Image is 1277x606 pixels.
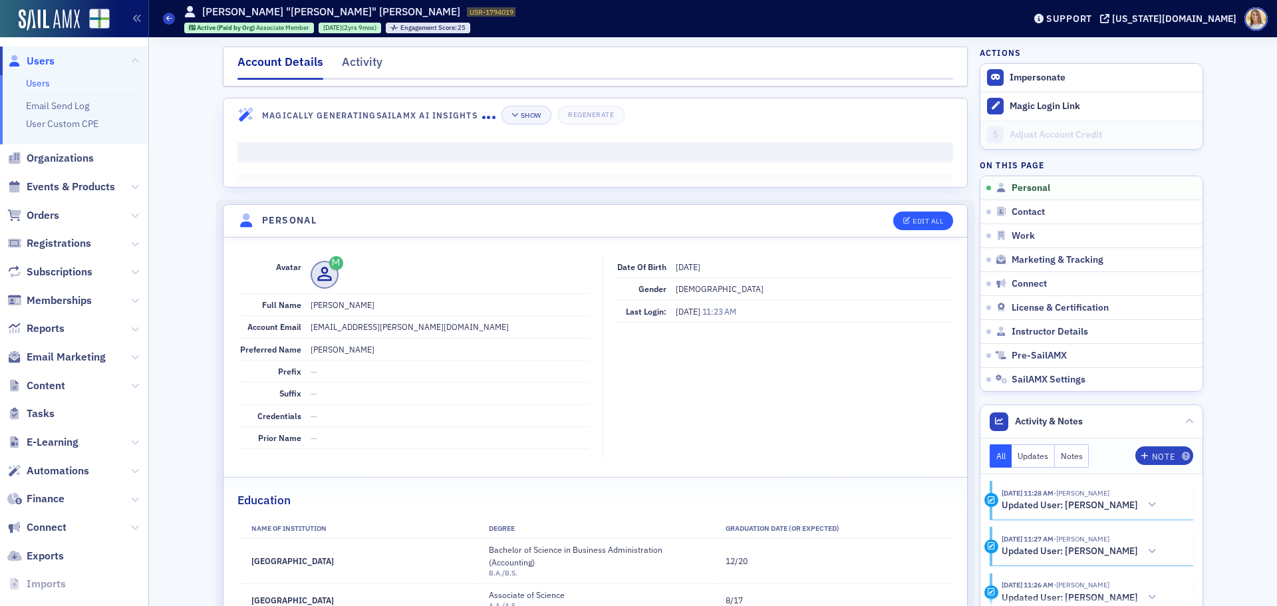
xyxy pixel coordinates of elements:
span: Work [1012,230,1035,242]
span: Engagement Score : [400,23,458,32]
time: 9/26/2025 11:28 AM [1002,488,1054,498]
span: — [311,432,317,443]
span: Content [27,379,65,393]
div: Activity [342,53,382,78]
div: Activity [984,585,998,599]
button: Notes [1055,444,1089,468]
h4: Magically Generating SailAMX AI Insights [262,109,482,121]
span: Suffix [279,388,301,398]
span: Avatar [276,261,301,272]
button: Edit All [893,212,953,230]
a: Email Marketing [7,350,106,365]
h4: Personal [262,214,317,227]
span: Organizations [27,151,94,166]
div: 2022-12-07 00:00:00 [319,23,381,33]
span: License & Certification [1012,302,1109,314]
button: Magic Login Link [980,92,1203,120]
span: Events & Products [27,180,115,194]
dd: [EMAIL_ADDRESS][PERSON_NAME][DOMAIN_NAME] [311,316,589,337]
a: Imports [7,577,66,591]
span: Connect [27,520,67,535]
a: Subscriptions [7,265,92,279]
span: Associate Member [256,23,309,32]
div: Edit All [913,218,943,225]
div: (2yrs 9mos) [323,23,376,32]
h5: Updated User: [PERSON_NAME] [1002,592,1138,604]
span: Automations [27,464,89,478]
div: Support [1046,13,1092,25]
span: Last Login: [626,306,666,317]
span: Orders [27,208,59,223]
span: Date of Birth [617,261,666,272]
button: Regenerate [558,106,624,124]
a: Connect [7,520,67,535]
a: E-Learning [7,435,78,450]
span: Laura Burch [1054,534,1109,543]
th: Degree [477,519,714,539]
span: SailAMX Settings [1012,374,1085,386]
span: Reports [27,321,65,336]
th: Graduation Date (Or Expected) [714,519,950,539]
time: 9/26/2025 11:27 AM [1002,534,1054,543]
a: Memberships [7,293,92,308]
div: Account Details [237,53,323,80]
h4: On this page [980,159,1203,171]
span: [DATE] [323,23,342,32]
a: Tasks [7,406,55,421]
button: Updated User: [PERSON_NAME] [1002,545,1161,559]
span: — [311,366,317,377]
a: Adjust Account Credit [980,120,1203,149]
a: Automations [7,464,89,478]
a: Exports [7,549,64,563]
span: Laura Burch [1054,580,1109,589]
a: View Homepage [80,9,110,31]
span: — [311,410,317,421]
span: Laura Burch [1054,488,1109,498]
time: 9/26/2025 11:26 AM [1002,580,1054,589]
a: Users [7,54,55,69]
span: Marketing & Tracking [1012,254,1103,266]
h4: Actions [980,47,1021,59]
span: Prefix [278,366,301,377]
span: Imports [27,577,66,591]
div: Note [1152,453,1175,460]
span: Account Email [247,321,301,332]
span: Tasks [27,406,55,421]
a: Active (Paid by Org) Associate Member [189,23,310,32]
img: SailAMX [89,9,110,29]
span: Memberships [27,293,92,308]
span: USR-1794019 [470,7,513,17]
button: Updated User: [PERSON_NAME] [1002,591,1161,605]
span: Exports [27,549,64,563]
button: Impersonate [1010,72,1065,84]
h1: [PERSON_NAME] "[PERSON_NAME]" [PERSON_NAME] [202,5,460,19]
td: [GEOGRAPHIC_DATA] [240,539,477,584]
span: Preferred Name [240,344,301,355]
span: Email Marketing [27,350,106,365]
td: Bachelor of Science in Business Administration (Accounting) [477,539,714,584]
span: 12/20 [726,555,748,566]
a: Reports [7,321,65,336]
div: Active (Paid by Org): Active (Paid by Org): Associate Member [184,23,315,33]
a: Users [26,77,50,89]
span: — [311,388,317,398]
div: Activity [984,539,998,553]
span: Pre-SailAMX [1012,350,1067,362]
span: Activity & Notes [1015,414,1083,428]
h2: Education [237,492,291,509]
div: Show [521,112,541,119]
a: Finance [7,492,65,506]
dd: [PERSON_NAME] [311,294,589,315]
span: Gender [638,283,666,294]
span: Users [27,54,55,69]
span: Active (Paid by Org) [197,23,256,32]
button: Updates [1012,444,1055,468]
a: Events & Products [7,180,115,194]
a: Orders [7,208,59,223]
span: Prior Name [258,432,301,443]
button: Note [1135,446,1193,465]
span: Profile [1244,7,1268,31]
div: 25 [400,25,466,32]
a: Email Send Log [26,100,89,112]
span: Contact [1012,206,1045,218]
